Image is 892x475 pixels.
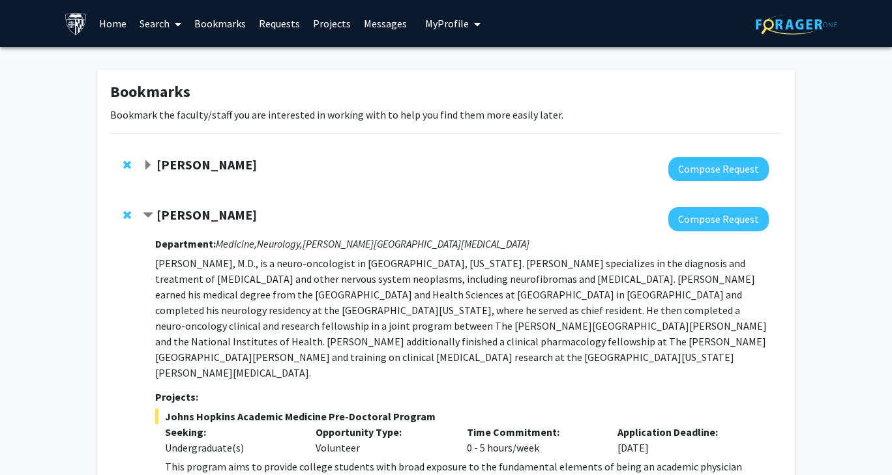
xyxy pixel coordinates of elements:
[425,17,469,30] span: My Profile
[257,237,303,250] i: Neurology,
[133,1,188,46] a: Search
[188,1,252,46] a: Bookmarks
[165,424,297,440] p: Seeking:
[10,416,55,465] iframe: Chat
[216,237,257,250] i: Medicine,
[303,237,529,250] i: [PERSON_NAME][GEOGRAPHIC_DATA][MEDICAL_DATA]
[123,160,131,170] span: Remove Raj Mukherjee from bookmarks
[155,255,769,381] p: [PERSON_NAME], M.D., is a neuro-oncologist in [GEOGRAPHIC_DATA], [US_STATE]. [PERSON_NAME] specia...
[756,14,837,35] img: ForagerOne Logo
[110,107,782,122] p: Bookmark the faculty/staff you are interested in working with to help you find them more easily l...
[668,207,769,231] button: Compose Request to Carlos Romo
[156,207,257,223] strong: [PERSON_NAME]
[143,210,153,221] span: Contract Carlos Romo Bookmark
[123,210,131,220] span: Remove Carlos Romo from bookmarks
[306,1,357,46] a: Projects
[110,83,782,102] h1: Bookmarks
[617,424,749,440] p: Application Deadline:
[143,160,153,171] span: Expand Raj Mukherjee Bookmark
[93,1,133,46] a: Home
[252,1,306,46] a: Requests
[156,156,257,173] strong: [PERSON_NAME]
[668,157,769,181] button: Compose Request to Raj Mukherjee
[467,424,599,440] p: Time Commitment:
[306,424,457,455] div: Volunteer
[155,390,198,403] strong: Projects:
[608,424,759,455] div: [DATE]
[316,424,447,440] p: Opportunity Type:
[165,440,297,455] div: Undergraduate(s)
[155,237,216,250] strong: Department:
[65,12,87,35] img: Johns Hopkins University Logo
[357,1,413,46] a: Messages
[155,409,769,424] span: Johns Hopkins Academic Medicine Pre-Doctoral Program
[457,424,608,455] div: 0 - 5 hours/week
